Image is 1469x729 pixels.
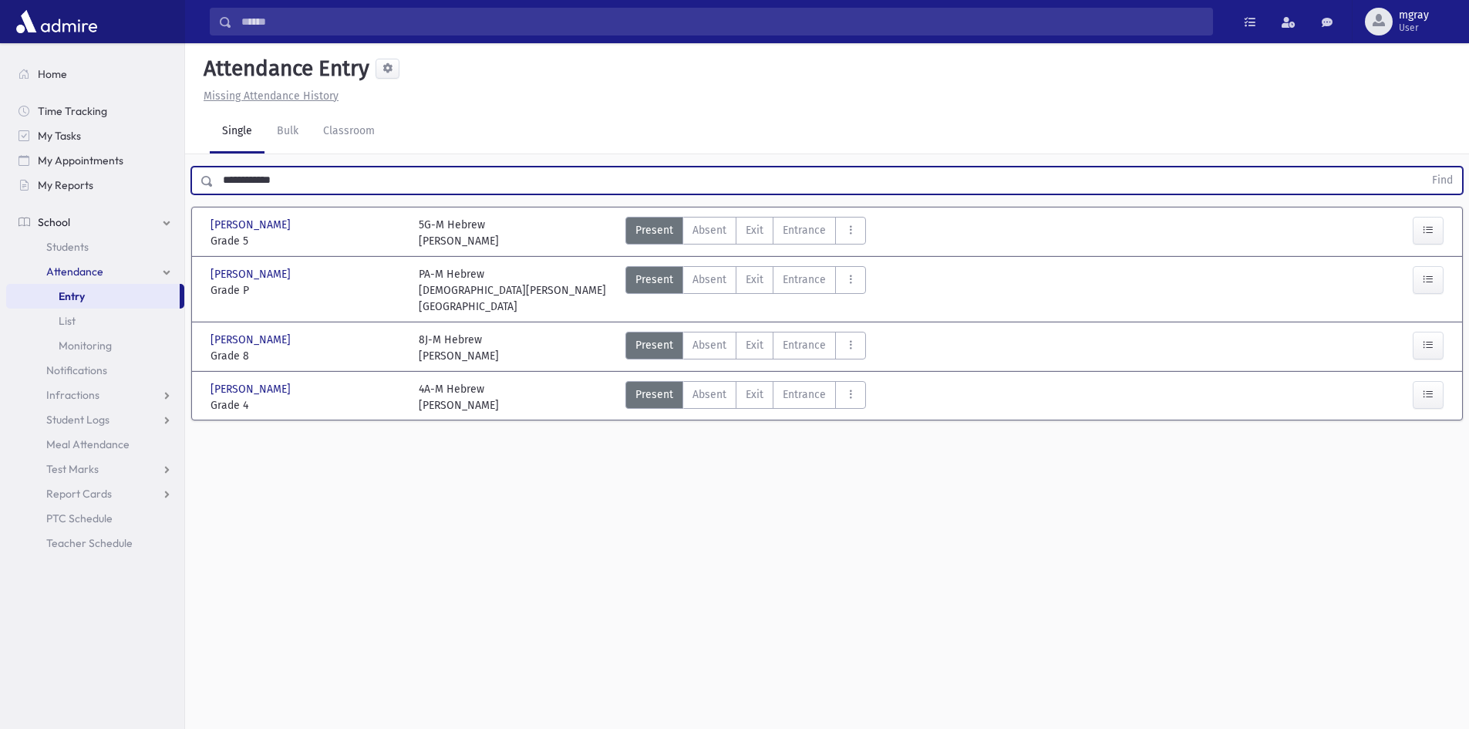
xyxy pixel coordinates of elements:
[38,67,67,81] span: Home
[38,129,81,143] span: My Tasks
[635,337,673,353] span: Present
[692,222,726,238] span: Absent
[783,272,826,288] span: Entrance
[46,363,107,377] span: Notifications
[6,259,184,284] a: Attendance
[6,531,184,555] a: Teacher Schedule
[6,284,180,309] a: Entry
[625,381,866,413] div: AttTypes
[211,397,403,413] span: Grade 4
[635,386,673,403] span: Present
[746,272,763,288] span: Exit
[635,222,673,238] span: Present
[6,148,184,173] a: My Appointments
[211,332,294,348] span: [PERSON_NAME]
[746,386,763,403] span: Exit
[232,8,1212,35] input: Search
[46,487,112,501] span: Report Cards
[46,265,103,278] span: Attendance
[625,217,866,249] div: AttTypes
[746,337,763,353] span: Exit
[1399,22,1429,34] span: User
[419,266,612,315] div: PA-M Hebrew [DEMOGRAPHIC_DATA][PERSON_NAME][GEOGRAPHIC_DATA]
[211,266,294,282] span: [PERSON_NAME]
[38,154,123,167] span: My Appointments
[211,217,294,233] span: [PERSON_NAME]
[6,123,184,148] a: My Tasks
[6,457,184,481] a: Test Marks
[211,348,403,364] span: Grade 8
[6,358,184,383] a: Notifications
[46,413,110,427] span: Student Logs
[211,381,294,397] span: [PERSON_NAME]
[38,215,70,229] span: School
[6,99,184,123] a: Time Tracking
[625,332,866,364] div: AttTypes
[59,339,112,353] span: Monitoring
[635,272,673,288] span: Present
[204,89,339,103] u: Missing Attendance History
[46,536,133,550] span: Teacher Schedule
[6,506,184,531] a: PTC Schedule
[6,432,184,457] a: Meal Attendance
[1399,9,1429,22] span: mgray
[6,210,184,235] a: School
[692,337,726,353] span: Absent
[264,110,311,154] a: Bulk
[6,62,184,86] a: Home
[419,381,499,413] div: 4A-M Hebrew [PERSON_NAME]
[59,289,85,303] span: Entry
[783,222,826,238] span: Entrance
[746,222,763,238] span: Exit
[211,233,403,249] span: Grade 5
[419,217,499,249] div: 5G-M Hebrew [PERSON_NAME]
[46,437,130,451] span: Meal Attendance
[38,104,107,118] span: Time Tracking
[419,332,499,364] div: 8J-M Hebrew [PERSON_NAME]
[59,314,76,328] span: List
[6,383,184,407] a: Infractions
[625,266,866,315] div: AttTypes
[46,511,113,525] span: PTC Schedule
[692,386,726,403] span: Absent
[783,386,826,403] span: Entrance
[6,481,184,506] a: Report Cards
[311,110,387,154] a: Classroom
[46,462,99,476] span: Test Marks
[6,333,184,358] a: Monitoring
[12,6,101,37] img: AdmirePro
[6,173,184,197] a: My Reports
[6,235,184,259] a: Students
[197,56,369,82] h5: Attendance Entry
[46,240,89,254] span: Students
[211,282,403,299] span: Grade P
[6,407,184,432] a: Student Logs
[210,110,264,154] a: Single
[197,89,339,103] a: Missing Attendance History
[46,388,99,402] span: Infractions
[6,309,184,333] a: List
[38,178,93,192] span: My Reports
[783,337,826,353] span: Entrance
[692,272,726,288] span: Absent
[1423,167,1462,194] button: Find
